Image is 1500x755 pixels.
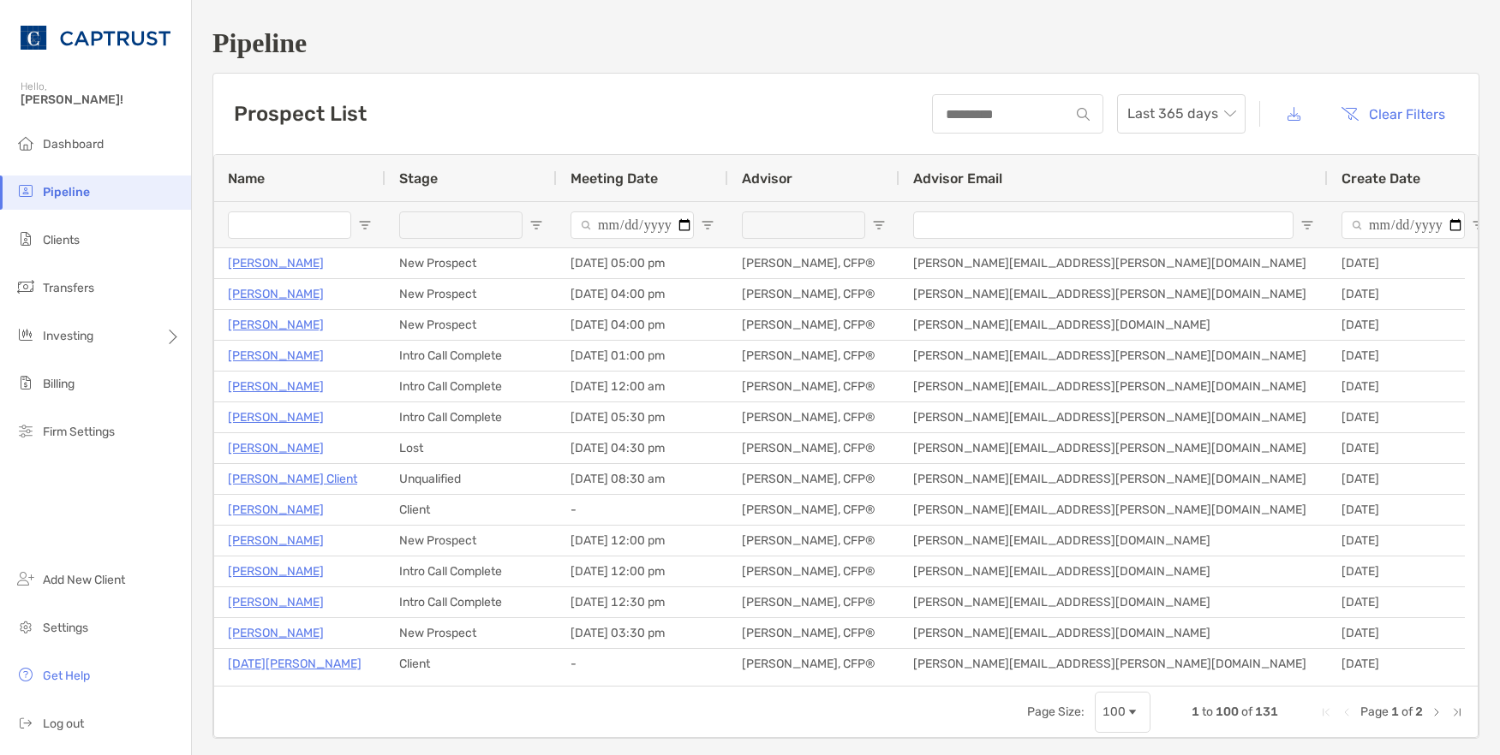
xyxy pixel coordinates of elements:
[15,420,36,441] img: firm-settings icon
[385,248,557,278] div: New Prospect
[385,402,557,432] div: Intro Call Complete
[228,468,357,490] a: [PERSON_NAME] Client
[228,592,324,613] a: [PERSON_NAME]
[557,310,728,340] div: [DATE] 04:00 pm
[15,616,36,637] img: settings icon
[43,377,75,391] span: Billing
[1391,704,1399,719] span: 1
[728,464,899,494] div: [PERSON_NAME], CFP®
[385,526,557,556] div: New Prospect
[1328,402,1499,432] div: [DATE]
[1430,705,1443,719] div: Next Page
[1415,704,1423,719] span: 2
[1401,704,1413,719] span: of
[557,495,728,525] div: -
[913,211,1294,239] input: Advisor Email Filter Input
[43,281,94,295] span: Transfers
[557,618,728,648] div: [DATE] 03:30 pm
[1472,218,1485,232] button: Open Filter Menu
[557,464,728,494] div: [DATE] 08:30 am
[228,211,351,239] input: Name Filter Input
[728,618,899,648] div: [PERSON_NAME], CFP®
[899,248,1328,278] div: [PERSON_NAME][EMAIL_ADDRESS][PERSON_NAME][DOMAIN_NAME]
[1192,704,1199,719] span: 1
[728,248,899,278] div: [PERSON_NAME], CFP®
[1342,170,1420,187] span: Create Date
[899,433,1328,463] div: [PERSON_NAME][EMAIL_ADDRESS][PERSON_NAME][DOMAIN_NAME]
[728,649,899,679] div: [PERSON_NAME], CFP®
[43,716,84,731] span: Log out
[1216,704,1239,719] span: 100
[385,618,557,648] div: New Prospect
[728,402,899,432] div: [PERSON_NAME], CFP®
[228,437,324,459] a: [PERSON_NAME]
[228,561,324,582] a: [PERSON_NAME]
[1328,433,1499,463] div: [DATE]
[1328,341,1499,371] div: [DATE]
[399,170,438,187] span: Stage
[358,218,372,232] button: Open Filter Menu
[21,7,170,68] img: CAPTRUST Logo
[228,653,362,675] p: [DATE][PERSON_NAME]
[1127,95,1235,133] span: Last 365 days
[1342,211,1465,239] input: Create Date Filter Input
[228,283,324,305] p: [PERSON_NAME]
[728,310,899,340] div: [PERSON_NAME], CFP®
[15,229,36,249] img: clients icon
[728,587,899,617] div: [PERSON_NAME], CFP®
[1328,495,1499,525] div: [DATE]
[571,170,658,187] span: Meeting Date
[385,310,557,340] div: New Prospect
[43,573,125,587] span: Add New Client
[557,341,728,371] div: [DATE] 01:00 pm
[557,526,728,556] div: [DATE] 12:00 pm
[913,170,1002,187] span: Advisor Email
[1103,704,1126,719] div: 100
[557,556,728,586] div: [DATE] 12:00 pm
[1328,248,1499,278] div: [DATE]
[1095,692,1150,733] div: Page Size
[899,372,1328,401] div: [PERSON_NAME][EMAIL_ADDRESS][PERSON_NAME][DOMAIN_NAME]
[1319,705,1333,719] div: First Page
[228,622,324,644] a: [PERSON_NAME]
[43,233,80,247] span: Clients
[1328,372,1499,401] div: [DATE]
[899,464,1328,494] div: [PERSON_NAME][EMAIL_ADDRESS][PERSON_NAME][DOMAIN_NAME]
[15,664,36,685] img: get-help icon
[228,530,324,551] a: [PERSON_NAME]
[15,181,36,201] img: pipeline icon
[385,587,557,617] div: Intro Call Complete
[1027,704,1085,719] div: Page Size:
[1360,704,1389,719] span: Page
[728,279,899,309] div: [PERSON_NAME], CFP®
[1328,618,1499,648] div: [DATE]
[43,137,104,152] span: Dashboard
[43,329,93,343] span: Investing
[385,495,557,525] div: Client
[728,526,899,556] div: [PERSON_NAME], CFP®
[43,621,88,635] span: Settings
[228,407,324,428] a: [PERSON_NAME]
[234,102,367,126] h3: Prospect List
[228,253,324,274] a: [PERSON_NAME]
[557,279,728,309] div: [DATE] 04:00 pm
[899,341,1328,371] div: [PERSON_NAME][EMAIL_ADDRESS][PERSON_NAME][DOMAIN_NAME]
[557,433,728,463] div: [DATE] 04:30 pm
[43,669,90,683] span: Get Help
[1328,649,1499,679] div: [DATE]
[899,618,1328,648] div: [PERSON_NAME][EMAIL_ADDRESS][DOMAIN_NAME]
[15,372,36,393] img: billing icon
[571,211,694,239] input: Meeting Date Filter Input
[899,649,1328,679] div: [PERSON_NAME][EMAIL_ADDRESS][PERSON_NAME][DOMAIN_NAME]
[728,556,899,586] div: [PERSON_NAME], CFP®
[228,376,324,397] a: [PERSON_NAME]
[43,425,115,439] span: Firm Settings
[228,345,324,366] a: [PERSON_NAME]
